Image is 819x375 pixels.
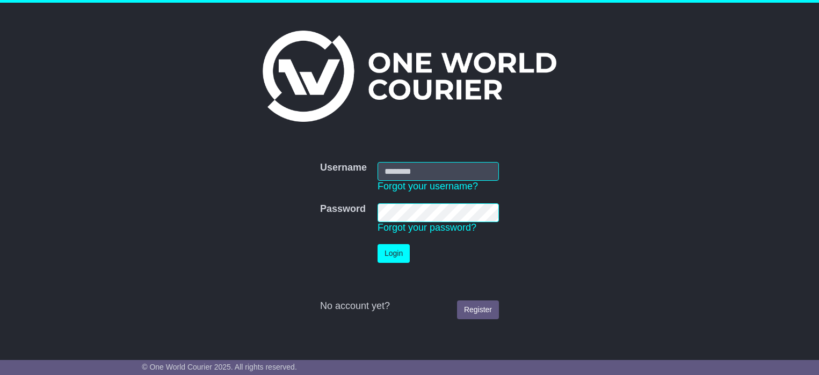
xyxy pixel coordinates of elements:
[378,181,478,192] a: Forgot your username?
[378,222,476,233] a: Forgot your password?
[320,162,367,174] label: Username
[457,300,499,319] a: Register
[263,31,556,122] img: One World
[142,363,297,371] span: © One World Courier 2025. All rights reserved.
[320,300,499,312] div: No account yet?
[320,203,366,215] label: Password
[378,244,410,263] button: Login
